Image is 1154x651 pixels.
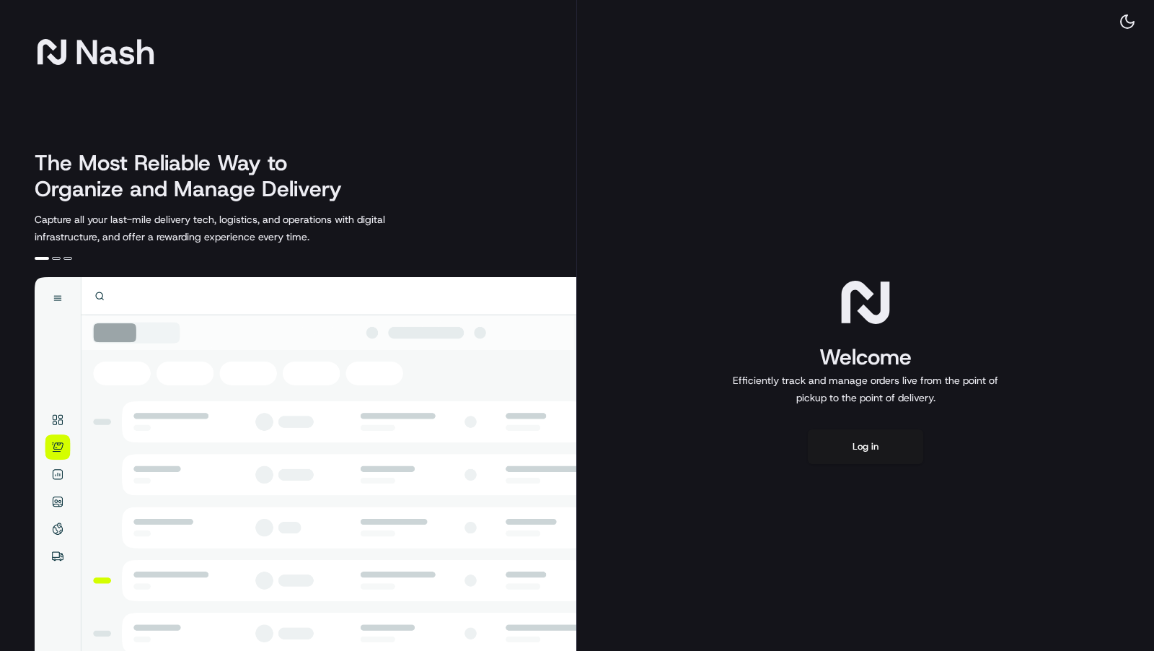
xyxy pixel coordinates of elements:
p: Efficiently track and manage orders live from the point of pickup to the point of delivery. [727,372,1004,406]
span: Nash [75,38,155,66]
h1: Welcome [727,343,1004,372]
h2: The Most Reliable Way to Organize and Manage Delivery [35,150,358,202]
button: Log in [808,429,923,464]
p: Capture all your last-mile delivery tech, logistics, and operations with digital infrastructure, ... [35,211,450,245]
